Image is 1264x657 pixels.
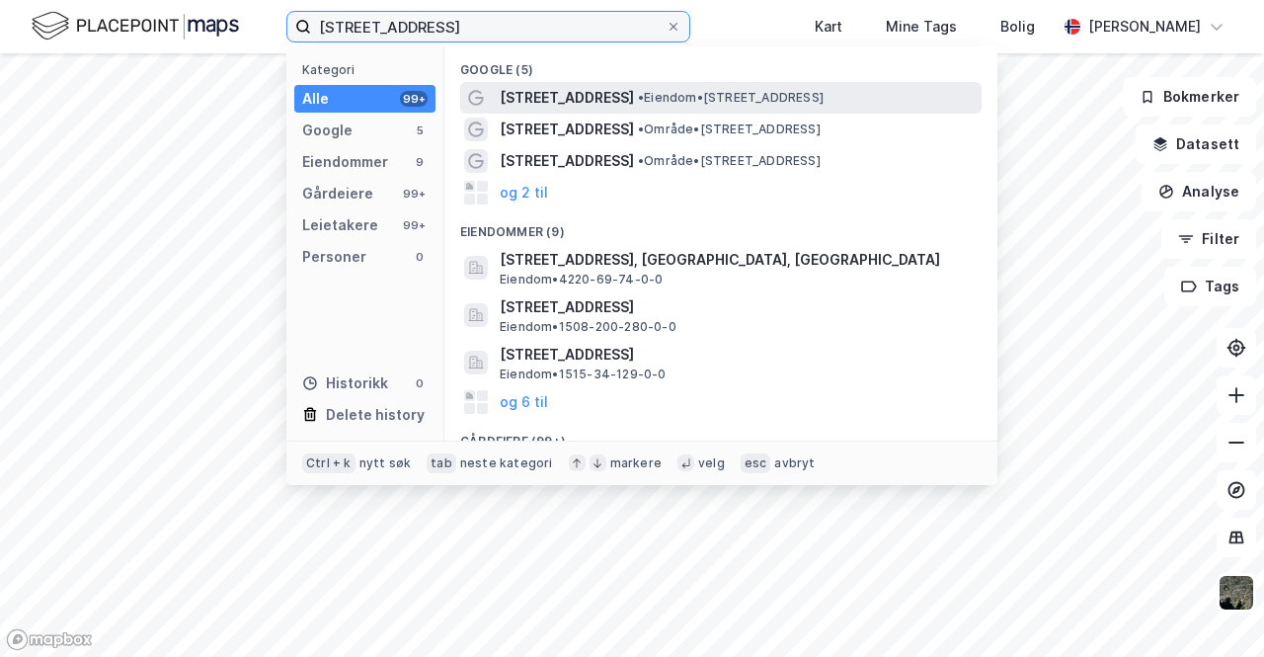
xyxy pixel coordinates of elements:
div: 0 [412,375,428,391]
div: tab [427,453,456,473]
a: Mapbox homepage [6,628,93,651]
div: neste kategori [460,455,553,471]
div: Kategori [302,62,435,77]
span: [STREET_ADDRESS], [GEOGRAPHIC_DATA], [GEOGRAPHIC_DATA] [500,248,974,272]
button: Filter [1161,219,1256,259]
span: Eiendom • 1515-34-129-0-0 [500,367,667,382]
div: Kart [815,15,842,39]
div: 5 [412,123,428,138]
span: Eiendom • [STREET_ADDRESS] [638,90,824,106]
div: esc [741,453,771,473]
span: [STREET_ADDRESS] [500,118,634,141]
div: markere [610,455,662,471]
button: Bokmerker [1123,77,1256,117]
span: [STREET_ADDRESS] [500,149,634,173]
button: og 2 til [500,181,548,205]
div: Leietakere [302,213,378,237]
div: velg [698,455,725,471]
div: 99+ [400,217,428,233]
button: Datasett [1136,124,1256,164]
div: 99+ [400,186,428,202]
div: Ctrl + k [302,453,355,473]
iframe: Chat Widget [1165,562,1264,657]
span: Område • [STREET_ADDRESS] [638,122,821,137]
span: Eiendom • 1508-200-280-0-0 [500,319,676,335]
div: Historikk [302,371,388,395]
div: 9 [412,154,428,170]
span: Område • [STREET_ADDRESS] [638,153,821,169]
div: Gårdeiere (99+) [444,418,997,453]
input: Søk på adresse, matrikkel, gårdeiere, leietakere eller personer [311,12,666,41]
span: [STREET_ADDRESS] [500,86,634,110]
div: Google (5) [444,46,997,82]
div: Mine Tags [886,15,957,39]
div: avbryt [774,455,815,471]
button: Tags [1164,267,1256,306]
span: • [638,122,644,136]
button: og 6 til [500,390,548,414]
span: • [638,90,644,105]
div: Google [302,119,353,142]
button: Analyse [1142,172,1256,211]
div: 0 [412,249,428,265]
img: logo.f888ab2527a4732fd821a326f86c7f29.svg [32,9,239,43]
div: Eiendommer [302,150,388,174]
div: [PERSON_NAME] [1088,15,1201,39]
div: Personer [302,245,366,269]
div: 99+ [400,91,428,107]
div: Delete history [326,403,425,427]
div: Alle [302,87,329,111]
span: [STREET_ADDRESS] [500,343,974,367]
div: Gårdeiere [302,182,373,205]
div: Eiendommer (9) [444,208,997,244]
span: Eiendom • 4220-69-74-0-0 [500,272,663,287]
div: nytt søk [359,455,412,471]
span: [STREET_ADDRESS] [500,295,974,319]
div: Bolig [1000,15,1035,39]
span: • [638,153,644,168]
